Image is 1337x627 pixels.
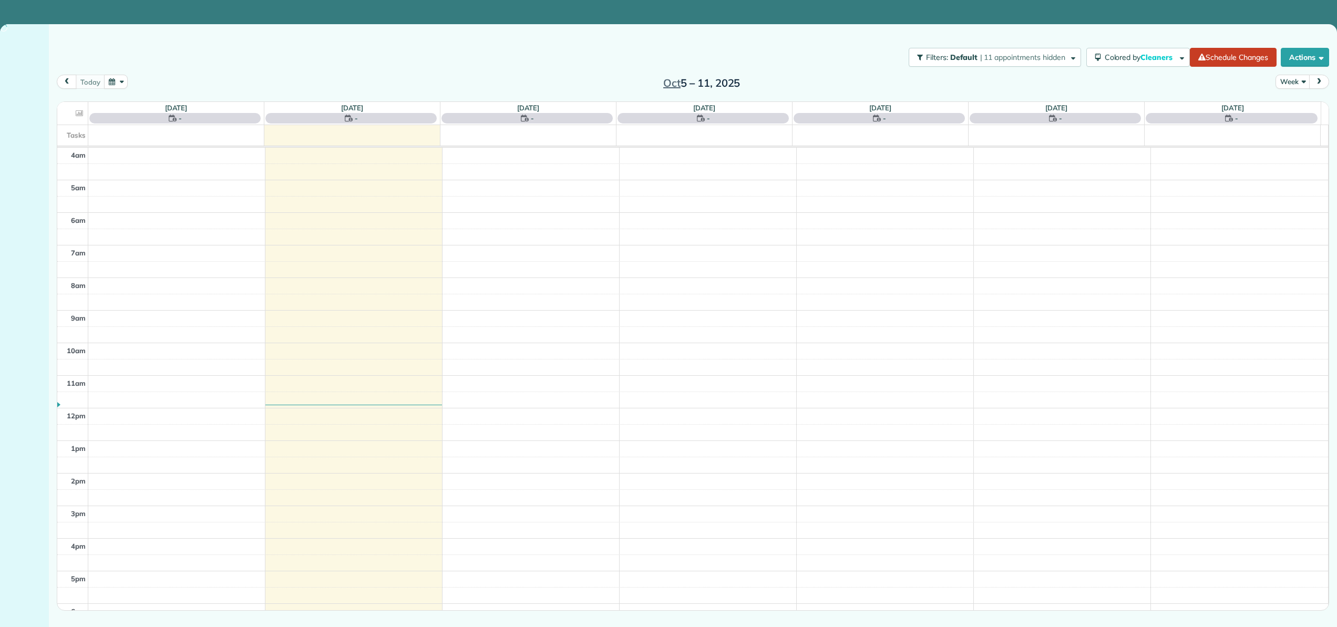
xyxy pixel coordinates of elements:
span: - [883,113,886,124]
span: 4pm [71,542,86,550]
span: - [531,113,534,124]
span: 4am [71,151,86,159]
a: [DATE] [1221,104,1244,112]
span: 6am [71,216,86,224]
a: [DATE] [165,104,188,112]
button: prev [57,75,77,89]
a: [DATE] [869,104,892,112]
button: Colored byCleaners [1086,48,1190,67]
span: - [707,113,710,124]
h2: 5 – 11, 2025 [636,77,767,89]
button: Filters: Default | 11 appointments hidden [909,48,1081,67]
span: | 11 appointments hidden [980,53,1065,62]
a: Filters: Default | 11 appointments hidden [903,48,1081,67]
a: [DATE] [1045,104,1068,112]
a: [DATE] [517,104,540,112]
span: Oct [663,76,681,89]
button: Actions [1281,48,1329,67]
span: 5pm [71,574,86,583]
span: 10am [67,346,86,355]
span: 12pm [67,412,86,420]
span: - [1059,113,1062,124]
span: Colored by [1105,53,1176,62]
span: Default [950,53,978,62]
button: next [1309,75,1329,89]
a: [DATE] [341,104,364,112]
span: 8am [71,281,86,290]
span: 7am [71,249,86,257]
button: today [76,75,105,89]
span: 1pm [71,444,86,453]
a: [DATE] [693,104,716,112]
span: 5am [71,183,86,192]
span: - [355,113,358,124]
span: Tasks [67,131,86,139]
span: - [1235,113,1238,124]
span: 3pm [71,509,86,518]
span: Cleaners [1140,53,1174,62]
span: 2pm [71,477,86,485]
span: 11am [67,379,86,387]
span: 9am [71,314,86,322]
span: - [179,113,182,124]
span: 6pm [71,607,86,615]
a: Schedule Changes [1190,48,1277,67]
span: Filters: [926,53,948,62]
button: Week [1276,75,1310,89]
